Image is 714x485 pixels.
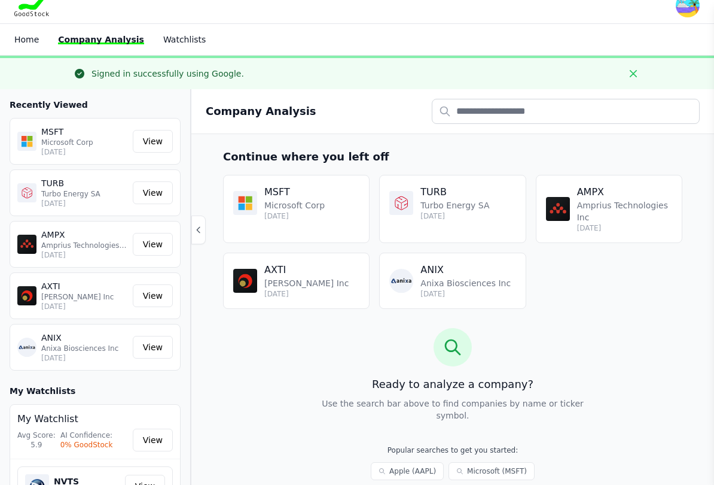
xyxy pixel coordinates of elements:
a: Company Analysis [58,35,144,44]
h4: AXTI [264,263,349,277]
img: ANIX [389,269,413,293]
a: View [133,130,173,153]
h4: My Watchlist [17,412,173,426]
a: ANIX ANIX Anixa Biosciences Inc [DATE] [379,253,526,309]
h4: ANIX [420,263,511,277]
img: ANIX [17,338,36,357]
p: [DATE] [420,289,511,299]
p: [PERSON_NAME] Inc [264,277,349,289]
p: Turbo Energy SA [41,189,128,199]
p: [DATE] [41,250,128,260]
p: Popular searches to get you started: [328,445,577,455]
h2: Company Analysis [206,103,316,120]
h4: MSFT [264,185,325,199]
a: View [133,284,173,307]
div: AI Confidence: [60,431,113,440]
a: Home [14,35,39,44]
button: Close [624,64,643,83]
h4: AMPX [577,185,672,199]
p: Anixa Biosciences Inc [41,344,128,353]
h4: TURB [420,185,489,199]
div: 5.9 [17,440,56,450]
a: View [133,181,173,204]
p: Amprius Technologies Inc [577,199,672,223]
p: [DATE] [264,289,349,299]
p: [DATE] [577,223,672,233]
p: [DATE] [420,211,489,221]
a: MSFT MSFT Microsoft Corp [DATE] [223,175,370,243]
img: TURB [17,183,36,202]
p: [DATE] [41,302,128,311]
p: [DATE] [264,211,325,221]
h3: Recently Viewed [10,99,181,111]
a: View [133,233,173,256]
div: 0% GoodStock [60,440,113,450]
h3: Ready to analyze a company? [223,376,682,393]
img: MSFT [17,132,36,151]
p: [DATE] [41,147,128,157]
h3: Continue where you left off [223,148,682,165]
a: View [133,429,173,451]
p: Amprius Technologies Inc [41,241,128,250]
p: Anixa Biosciences Inc [420,277,511,289]
div: Signed in successfully using Google. [91,68,244,80]
p: [DATE] [41,199,128,208]
img: AMPX [546,197,570,221]
p: Turbo Energy SA [420,199,489,211]
p: [PERSON_NAME] Inc [41,292,128,302]
a: Apple (AAPL) [371,462,444,480]
p: TURB [41,177,128,189]
p: ANIX [41,332,128,344]
p: AXTI [41,280,128,292]
a: AXTI AXTI [PERSON_NAME] Inc [DATE] [223,253,370,309]
p: Microsoft Corp [264,199,325,211]
a: Watchlists [163,35,206,44]
p: AMPX [41,229,128,241]
img: AMPX [17,235,36,254]
img: AXTI [17,286,36,305]
p: MSFT [41,126,128,138]
img: MSFT [233,191,257,215]
p: [DATE] [41,353,128,363]
p: Microsoft Corp [41,138,128,147]
a: AMPX AMPX Amprius Technologies Inc [DATE] [536,175,682,243]
h3: My Watchlists [10,385,75,397]
img: TURB [389,191,413,215]
a: TURB TURB Turbo Energy SA [DATE] [379,175,526,243]
a: View [133,336,173,359]
img: AXTI [233,269,257,293]
p: Use the search bar above to find companies by name or ticker symbol. [319,398,587,422]
a: Microsoft (MSFT) [448,462,535,480]
div: Avg Score: [17,431,56,440]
